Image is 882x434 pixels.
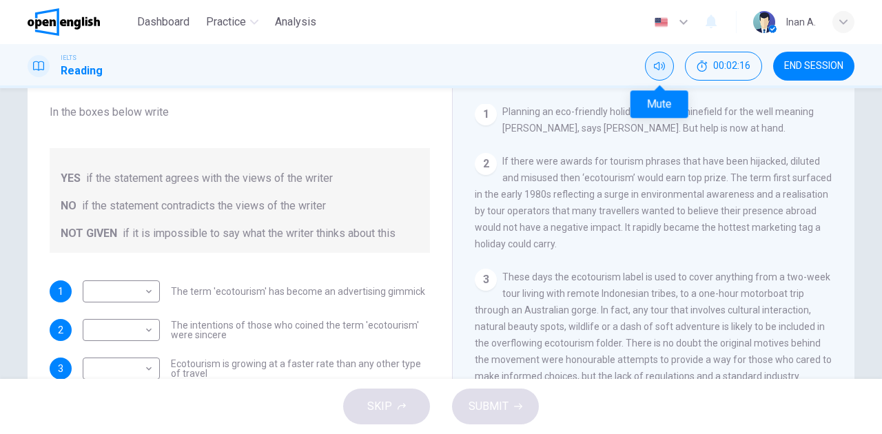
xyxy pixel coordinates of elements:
span: If there were awards for tourism phrases that have been hijacked, diluted and misused then ‘ecoto... [475,156,832,249]
div: 2 [475,153,497,175]
div: Hide [685,52,762,81]
span: Planning an eco-friendly holiday can be a minefield for the well meaning [PERSON_NAME], says [PER... [502,106,814,134]
div: 1 [475,103,497,125]
button: 00:02:16 [685,52,762,81]
span: The intentions of those who coined the term 'ecotourism' were sincere [171,320,430,340]
span: 1 [58,287,63,296]
span: 2 [58,325,63,335]
span: 3 [58,364,63,373]
span: Dashboard [137,14,189,30]
span: NOT GIVEN [61,225,117,242]
button: END SESSION [773,52,854,81]
h1: Reading [61,63,103,79]
button: Analysis [269,10,322,34]
span: END SESSION [784,61,843,72]
span: if the statement agrees with the views of the writer [86,170,333,187]
span: if the statement contradicts the views of the writer [82,198,326,214]
span: The term 'ecotourism' has become an advertising gimmick [171,287,425,296]
div: 3 [475,269,497,291]
span: Practice [206,14,246,30]
img: en [653,17,670,28]
span: NO [61,198,76,214]
img: OpenEnglish logo [28,8,100,36]
span: Analysis [275,14,316,30]
span: 00:02:16 [713,61,750,72]
div: Mute [630,90,688,118]
div: Inan A. [786,14,816,30]
a: OpenEnglish logo [28,8,132,36]
span: These days the ecotourism label is used to cover anything from a two-week tour living with remote... [475,271,832,398]
span: if it is impossible to say what the writer thinks about this [123,225,396,242]
span: IELTS [61,53,76,63]
span: YES [61,170,81,187]
span: Ecotourism is growing at a faster rate than any other type of travel [171,359,430,378]
img: Profile picture [753,11,775,33]
button: Dashboard [132,10,195,34]
button: Practice [201,10,264,34]
div: Mute [645,52,674,81]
